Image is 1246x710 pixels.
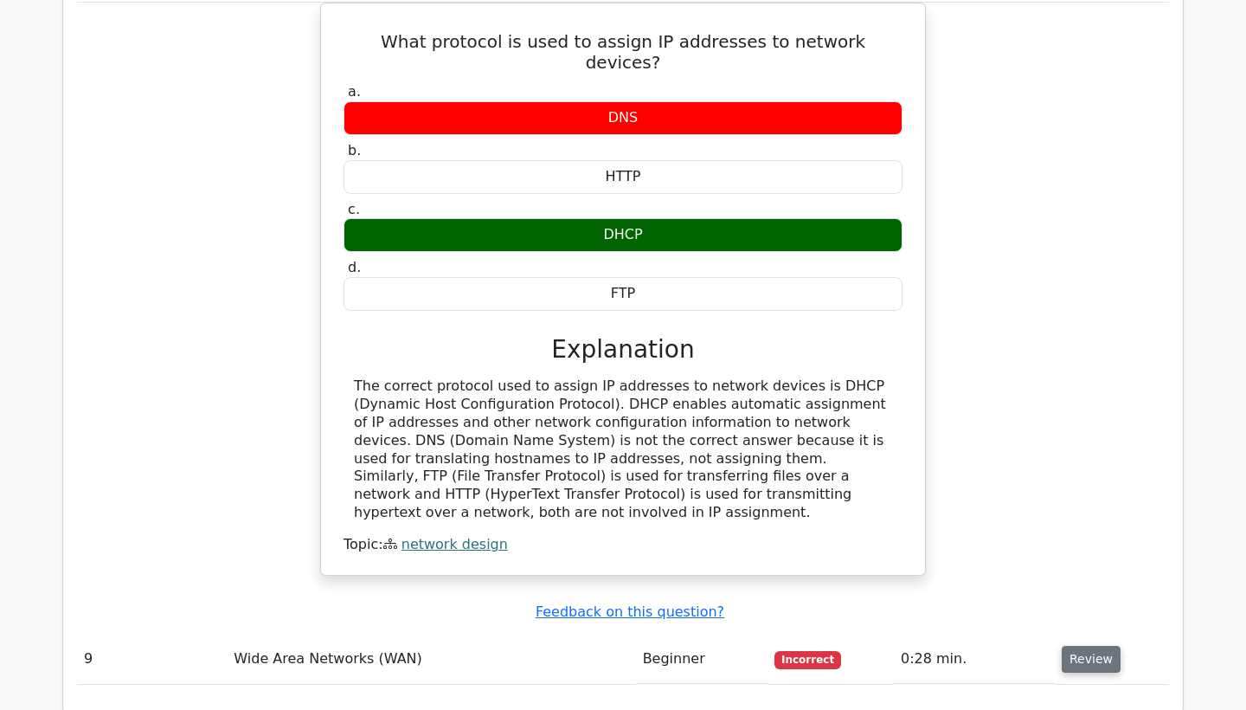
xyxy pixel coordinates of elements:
[774,651,841,668] span: Incorrect
[348,83,361,100] span: a.
[344,101,902,135] div: DNS
[354,335,892,365] h3: Explanation
[344,218,902,252] div: DHCP
[401,536,508,552] a: network design
[342,31,904,73] h5: What protocol is used to assign IP addresses to network devices?
[77,635,227,684] td: 9
[348,142,361,158] span: b.
[344,277,902,311] div: FTP
[348,259,361,275] span: d.
[344,160,902,194] div: HTTP
[344,536,902,554] div: Topic:
[227,635,635,684] td: Wide Area Networks (WAN)
[354,378,892,521] div: The correct protocol used to assign IP addresses to network devices is DHCP (Dynamic Host Configu...
[348,201,360,217] span: c.
[536,603,724,620] a: Feedback on this question?
[636,635,768,684] td: Beginner
[894,635,1055,684] td: 0:28 min.
[1062,646,1121,673] button: Review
